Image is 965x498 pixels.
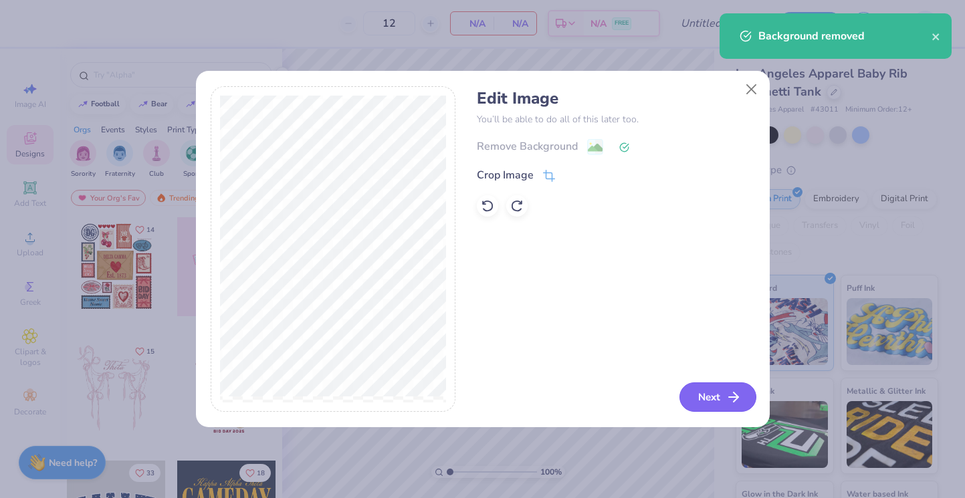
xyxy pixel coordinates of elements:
[758,28,932,44] div: Background removed
[738,77,764,102] button: Close
[477,89,754,108] h4: Edit Image
[679,382,756,412] button: Next
[932,28,941,44] button: close
[477,167,534,183] div: Crop Image
[477,112,754,126] p: You’ll be able to do all of this later too.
